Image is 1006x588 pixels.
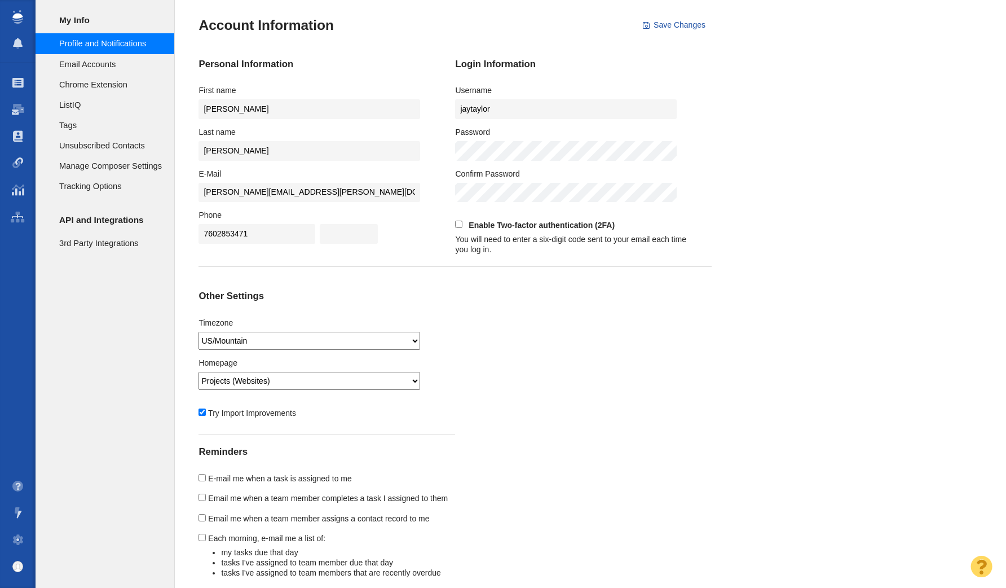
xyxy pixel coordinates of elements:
[637,16,712,35] button: Save Changes
[208,534,325,543] span: Each morning, e-mail me a list of:
[455,85,492,95] label: Username
[198,409,206,416] input: Try Import Improvements
[198,514,206,521] input: Email me when a team member assigns a contact record to me
[221,558,537,568] li: tasks I've assigned to team member due that day
[198,291,431,302] h4: Other Settings
[221,547,537,558] li: my tasks due that day
[59,237,162,249] span: 3rd Party Integrations
[59,160,162,172] span: Manage Composer Settings
[198,358,237,368] label: Homepage
[198,318,233,328] label: Timezone
[198,85,236,95] label: First name
[59,78,162,91] span: Chrome Extension
[59,37,162,50] span: Profile and Notifications
[455,127,489,137] label: Password
[455,59,688,70] h4: Login Information
[59,119,162,131] span: Tags
[198,169,221,179] label: E-Mail
[208,494,448,503] span: Email me when a team member completes a task I assigned to them
[198,17,334,33] h3: Account Information
[198,534,206,541] input: Each morning, e-mail me a list of:
[221,568,537,578] li: tasks I've assigned to team members that are recently overdue
[455,221,462,228] input: Enable Two-factor authentication (2FA)
[198,446,537,458] h4: Reminders
[198,59,431,70] h4: Personal Information
[12,10,23,24] img: buzzstream_logo_iconsimple.png
[59,58,162,71] span: Email Accounts
[198,127,235,137] label: Last name
[455,169,519,179] label: Confirm Password
[198,474,206,481] input: E-mail me when a task is assigned to me
[208,409,296,418] span: Try Import Improvements
[469,221,615,230] strong: Enable Two-factor authentication (2FA)
[208,474,351,483] span: E-mail me when a task is assigned to me
[198,210,221,220] label: Phone
[198,494,206,501] input: Email me when a team member completes a task I assigned to them
[59,99,162,111] span: ListIQ
[208,514,429,523] span: Email me when a team member assigns a contact record to me
[59,180,162,192] span: Tracking Options
[59,139,162,152] span: Unsubscribed Contacts
[12,561,24,572] img: default_avatar.png
[455,235,686,254] span: You will need to enter a six-digit code sent to your email each time you log in.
